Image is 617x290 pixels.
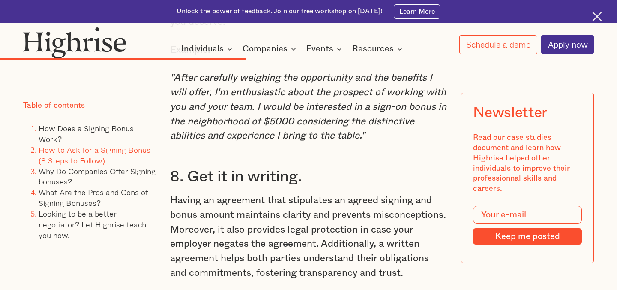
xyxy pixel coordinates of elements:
[23,27,126,58] img: Highrise logo
[473,206,582,224] input: Your e-mail
[170,167,447,187] h3: 8. Get it in writing.
[541,35,594,54] a: Apply now
[181,44,235,54] div: Individuals
[177,7,382,16] div: Unlock the power of feedback. Join our free workshop on [DATE]!
[39,144,150,166] a: How to Ask for a Signing Bonus (8 Steps to Follow)
[459,35,537,54] a: Schedule a demo
[306,44,344,54] div: Events
[39,165,156,188] a: Why Do Companies Offer Signing bonuses?
[243,44,288,54] div: Companies
[473,206,582,245] form: Modal Form
[39,122,134,145] a: How Does a Signing Bonus Work?
[473,133,582,195] div: Read our case studies document and learn how Highrise helped other individuals to improve their p...
[352,44,405,54] div: Resources
[306,44,333,54] div: Events
[181,44,224,54] div: Individuals
[23,101,85,111] div: Table of contents
[352,44,394,54] div: Resources
[39,208,146,242] a: Looking to be a better negotiator? Let Highrise teach you how.
[170,73,446,140] em: "After carefully weighing the opportunity and the benefits I will offer, I'm enthusiastic about t...
[243,44,299,54] div: Companies
[473,229,582,245] input: Keep me posted
[394,4,440,19] a: Learn More
[39,187,148,209] a: What Are the Pros and Cons of Signing Bonuses?
[592,12,602,21] img: Cross icon
[473,105,548,121] div: Newsletter
[170,193,447,281] p: Having an agreement that stipulates an agreed signing and bonus amount maintains clarity and prev...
